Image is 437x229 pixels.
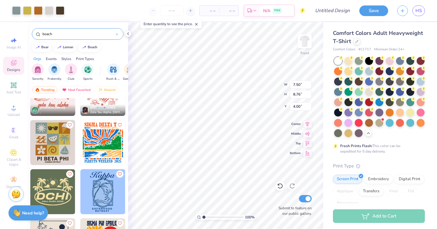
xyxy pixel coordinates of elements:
span: Zeta Tau Alpha, [GEOGRAPHIC_DATA][US_STATE] at [GEOGRAPHIC_DATA] [90,110,123,115]
div: filter for Game Day [123,63,137,81]
div: filter for Rush & Bid [106,63,120,81]
button: filter button [82,63,94,81]
button: Like [66,121,73,129]
img: Avatar [32,106,39,114]
div: Foil [404,187,418,196]
input: Untitled Design [310,5,355,17]
img: trend_line.gif [57,45,62,49]
button: Like [116,220,124,227]
span: HS [415,7,422,14]
img: Fraternity Image [51,66,58,73]
a: HS [412,5,425,16]
span: Fraternity [48,77,61,81]
span: Designs [7,67,20,72]
span: Middle [290,132,301,136]
div: Rhinestones [333,199,362,208]
div: Orgs [33,56,41,62]
img: Rush & Bid Image [110,66,117,73]
div: Most Favorited [59,86,93,93]
img: cc04c5bb-f402-4af6-a928-611764a58ccb [80,120,125,165]
div: beach [88,45,97,49]
img: db6e556f-f3d4-41f4-9257-ff7b2bcad1ee [125,169,170,214]
img: a4dde488-26ee-4073-b9ae-3864cacbf148 [80,169,125,214]
div: Screen Print [333,175,362,184]
span: Center [290,122,301,126]
span: Game Day [123,77,137,81]
span: Image AI [7,45,21,50]
button: filter button [123,63,137,81]
span: Bottom [290,151,301,155]
input: – – [160,5,184,16]
div: filter for Fraternity [48,63,61,81]
div: lemon [63,45,73,49]
label: Submit to feature on our public gallery. [275,205,312,216]
img: bb4d4ae9-9b74-4b22-aa39-9ef161a64522 [125,120,170,165]
img: Club Image [68,66,74,73]
button: Like [66,220,73,227]
div: Transfers [359,187,383,196]
img: trending.gif [35,88,40,92]
img: 43997500-0cff-45f3-b92c-a4c15956b3d4 [30,120,75,165]
span: Add Text [6,90,21,95]
span: Decorate [6,184,21,189]
span: N/A [263,8,270,14]
img: 2f41e0a2-18e4-4392-b9fd-0fb24625abbb [30,169,75,214]
span: Upload [8,112,20,117]
span: Sorority [32,77,43,81]
span: [PERSON_NAME] [90,106,115,110]
span: Sports [83,77,93,81]
div: Print Types [76,56,94,62]
span: [PERSON_NAME] [40,106,65,110]
span: – – [203,8,215,14]
div: bear [41,45,49,49]
strong: Need help? [22,210,44,216]
div: Trending [32,86,57,93]
button: filter button [65,63,77,81]
div: Newest [95,86,118,93]
button: filter button [106,63,120,81]
img: Sports Image [84,66,91,73]
div: Print Type [333,163,425,170]
div: Digital Print [395,175,424,184]
button: Like [116,170,124,178]
button: filter button [48,63,61,81]
div: Front [300,50,309,56]
div: Applique [333,187,357,196]
img: most_fav.gif [62,88,67,92]
img: 5c6a3db2-027e-4a3b-b685-4fdc7f08e69d [75,169,120,214]
span: # C1717 [358,47,371,52]
img: Avatar [82,106,89,114]
img: Front [299,35,311,47]
span: Rush & Bid [106,77,120,81]
span: Greek [9,135,19,140]
span: – – [223,8,235,14]
strong: Fresh Prints Flash: [340,143,372,148]
img: trend_line.gif [82,45,86,49]
div: Styles [61,56,71,62]
span: Clipart & logos [3,157,24,167]
button: Like [116,121,124,129]
span: Minimum Order: 24 + [374,47,405,52]
span: , [40,110,65,115]
button: filter button [32,63,44,81]
img: Newest.gif [98,88,103,92]
span: FREE [274,8,280,13]
div: Events [46,56,57,62]
div: filter for Sorority [32,63,44,81]
div: Vinyl [385,187,402,196]
span: Club [68,77,74,81]
img: 5f258b27-32d2-4602-82dc-0c8a8fb33f9b [75,120,120,165]
img: Sorority Image [34,66,41,73]
button: Save [359,5,388,16]
div: filter for Club [65,63,77,81]
button: bear [32,43,51,52]
span: 100 % [245,214,255,220]
img: trend_line.gif [35,45,40,49]
img: Game Day Image [127,66,134,73]
div: This color can be expedited for 5 day delivery. [340,143,415,154]
button: Like [66,170,73,178]
span: Top [290,141,301,146]
input: Try "Alpha" [42,31,116,37]
div: filter for Sports [82,63,94,81]
button: beach [78,43,100,52]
